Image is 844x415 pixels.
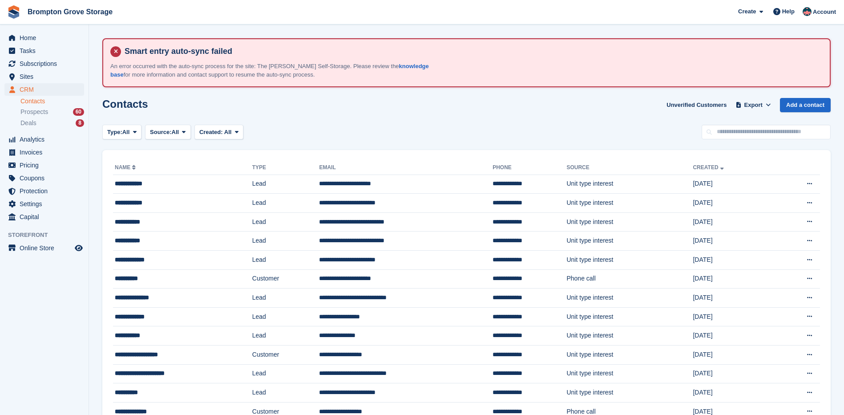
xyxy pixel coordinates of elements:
[803,7,812,16] img: Heidi Bingham
[20,159,73,171] span: Pricing
[566,364,693,383] td: Unit type interest
[252,326,319,346] td: Lead
[782,7,795,16] span: Help
[115,164,137,171] a: Name
[693,251,774,270] td: [DATE]
[20,119,36,127] span: Deals
[4,159,84,171] a: menu
[693,164,725,171] a: Created
[566,161,693,175] th: Source
[693,383,774,403] td: [DATE]
[566,307,693,326] td: Unit type interest
[20,83,73,96] span: CRM
[252,161,319,175] th: Type
[252,346,319,365] td: Customer
[663,98,730,113] a: Unverified Customers
[252,289,319,308] td: Lead
[566,346,693,365] td: Unit type interest
[693,307,774,326] td: [DATE]
[4,133,84,146] a: menu
[252,383,319,403] td: Lead
[102,125,141,139] button: Type: All
[24,4,116,19] a: Brompton Grove Storage
[566,251,693,270] td: Unit type interest
[319,161,493,175] th: Email
[122,128,130,137] span: All
[20,57,73,70] span: Subscriptions
[73,243,84,253] a: Preview store
[4,198,84,210] a: menu
[76,119,84,127] div: 8
[20,97,84,106] a: Contacts
[252,212,319,232] td: Lead
[566,289,693,308] td: Unit type interest
[4,45,84,57] a: menu
[8,231,89,240] span: Storefront
[102,98,148,110] h1: Contacts
[73,108,84,116] div: 60
[566,326,693,346] td: Unit type interest
[744,101,763,110] span: Export
[566,212,693,232] td: Unit type interest
[121,46,823,57] h4: Smart entry auto-sync failed
[693,194,774,213] td: [DATE]
[566,232,693,251] td: Unit type interest
[252,194,319,213] td: Lead
[693,346,774,365] td: [DATE]
[4,211,84,223] a: menu
[20,198,73,210] span: Settings
[693,175,774,194] td: [DATE]
[20,242,73,254] span: Online Store
[566,383,693,403] td: Unit type interest
[252,364,319,383] td: Lead
[693,364,774,383] td: [DATE]
[4,83,84,96] a: menu
[693,269,774,289] td: [DATE]
[4,57,84,70] a: menu
[150,128,171,137] span: Source:
[145,125,191,139] button: Source: All
[20,133,73,146] span: Analytics
[20,108,48,116] span: Prospects
[493,161,566,175] th: Phone
[780,98,831,113] a: Add a contact
[20,118,84,128] a: Deals 8
[20,45,73,57] span: Tasks
[20,70,73,83] span: Sites
[224,129,232,135] span: All
[566,269,693,289] td: Phone call
[693,289,774,308] td: [DATE]
[693,232,774,251] td: [DATE]
[20,172,73,184] span: Coupons
[20,107,84,117] a: Prospects 60
[252,251,319,270] td: Lead
[20,211,73,223] span: Capital
[4,172,84,184] a: menu
[194,125,243,139] button: Created: All
[20,146,73,159] span: Invoices
[252,307,319,326] td: Lead
[172,128,179,137] span: All
[199,129,223,135] span: Created:
[734,98,773,113] button: Export
[693,326,774,346] td: [DATE]
[7,5,20,19] img: stora-icon-8386f47178a22dfd0bd8f6a31ec36ba5ce8667c1dd55bd0f319d3a0aa187defe.svg
[110,62,444,79] p: An error occurred with the auto-sync process for the site: The [PERSON_NAME] Self-Storage. Please...
[252,175,319,194] td: Lead
[738,7,756,16] span: Create
[252,232,319,251] td: Lead
[693,212,774,232] td: [DATE]
[4,70,84,83] a: menu
[4,32,84,44] a: menu
[252,269,319,289] td: Customer
[566,194,693,213] td: Unit type interest
[813,8,836,16] span: Account
[107,128,122,137] span: Type:
[20,185,73,197] span: Protection
[4,185,84,197] a: menu
[4,242,84,254] a: menu
[4,146,84,159] a: menu
[566,175,693,194] td: Unit type interest
[20,32,73,44] span: Home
